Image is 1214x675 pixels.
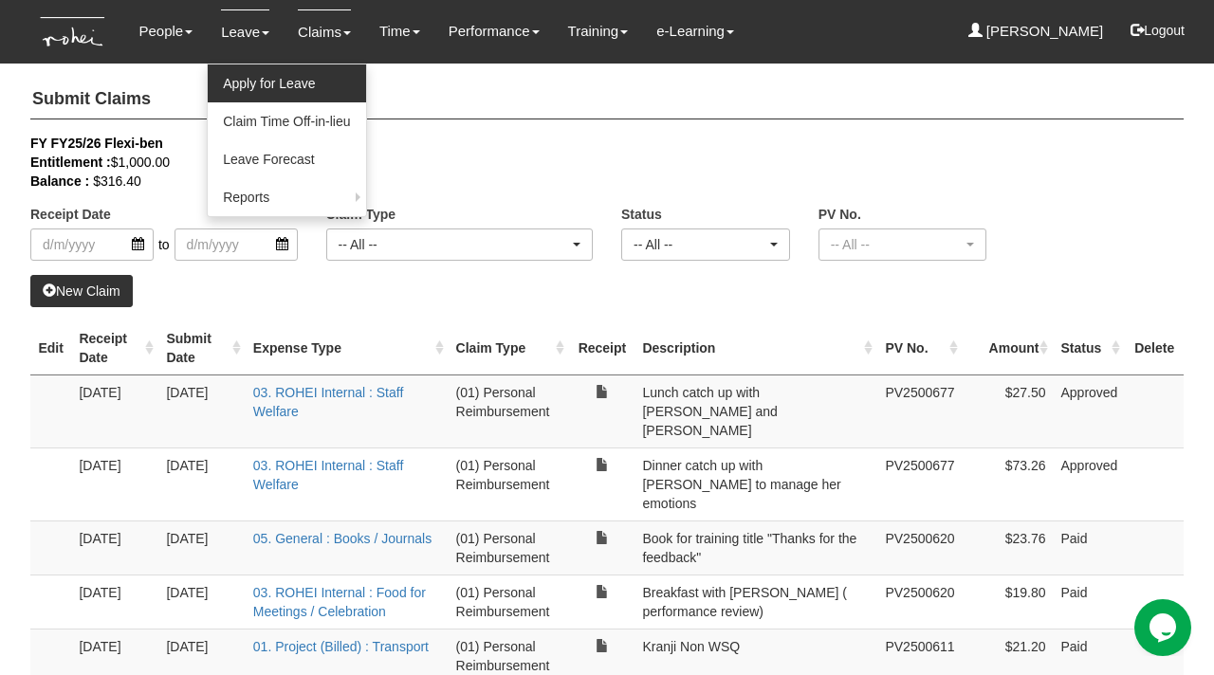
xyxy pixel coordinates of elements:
td: (01) Personal Reimbursement [449,374,570,447]
td: Dinner catch up with [PERSON_NAME] to manage her emotions [635,447,877,520]
iframe: chat widget [1134,599,1195,656]
td: $19.80 [963,575,1054,629]
td: PV2500677 [877,447,962,520]
td: $73.26 [963,447,1054,520]
b: FY FY25/26 Flexi-ben [30,136,163,151]
div: -- All -- [634,235,766,254]
a: Leave [221,9,269,54]
a: e-Learning [656,9,734,53]
a: Reports [208,178,365,216]
td: (01) Personal Reimbursement [449,447,570,520]
a: Apply for Leave [208,64,365,102]
a: 03. ROHEI Internal : Food for Meetings / Celebration [253,585,426,619]
td: Paid [1053,520,1125,575]
th: Amount : activate to sort column ascending [963,321,1054,375]
td: [DATE] [71,374,158,447]
th: Receipt Date : activate to sort column ascending [71,321,158,375]
b: Balance : [30,173,89,189]
span: to [154,228,175,261]
div: $1,000.00 [30,153,1155,172]
b: Entitlement : [30,155,111,170]
a: [PERSON_NAME] [968,9,1104,53]
th: Receipt [569,321,635,375]
a: Claim Time Off-in-lieu [208,102,365,140]
a: 03. ROHEI Internal : Staff Welfare [253,385,403,419]
button: -- All -- [819,228,987,261]
a: New Claim [30,275,133,307]
th: Edit [30,321,71,375]
td: $27.50 [963,374,1054,447]
a: Time [379,9,420,53]
td: [DATE] [158,447,245,520]
td: Approved [1053,447,1125,520]
a: Claims [298,9,351,54]
h4: Submit Claims [30,81,1184,119]
a: Training [568,9,629,53]
td: Lunch catch up with [PERSON_NAME] and [PERSON_NAME] [635,374,877,447]
td: [DATE] [158,374,245,447]
td: Book for training title "Thanks for the feedback" [635,520,877,575]
th: Status : activate to sort column ascending [1053,321,1125,375]
td: Breakfast with [PERSON_NAME] ( performance review) [635,575,877,629]
td: PV2500620 [877,520,962,575]
td: [DATE] [158,575,245,629]
a: People [138,9,193,53]
td: $23.76 [963,520,1054,575]
td: PV2500677 [877,374,962,447]
td: (01) Personal Reimbursement [449,520,570,575]
input: d/m/yyyy [30,228,154,261]
td: Paid [1053,575,1125,629]
th: Description : activate to sort column ascending [635,321,877,375]
label: Status [621,205,662,224]
th: Delete [1125,321,1184,375]
a: Performance [449,9,540,53]
a: 05. General : Books / Journals [253,531,432,546]
button: -- All -- [621,228,790,261]
a: 01. Project (Billed) : Transport [253,639,429,654]
button: Logout [1117,8,1198,53]
th: Submit Date : activate to sort column ascending [158,321,245,375]
th: Claim Type : activate to sort column ascending [449,321,570,375]
div: -- All -- [339,235,570,254]
label: Receipt Date [30,205,111,224]
a: 03. ROHEI Internal : Staff Welfare [253,458,403,492]
button: -- All -- [326,228,594,261]
span: $316.40 [93,173,141,189]
td: [DATE] [71,575,158,629]
th: Expense Type : activate to sort column ascending [246,321,449,375]
td: [DATE] [71,520,158,575]
div: -- All -- [831,235,964,254]
a: Leave Forecast [208,140,365,178]
td: PV2500620 [877,575,962,629]
input: d/m/yyyy [175,228,298,261]
label: PV No. [819,205,861,224]
td: (01) Personal Reimbursement [449,575,570,629]
th: PV No. : activate to sort column ascending [877,321,962,375]
td: [DATE] [158,520,245,575]
td: Approved [1053,374,1125,447]
td: [DATE] [71,447,158,520]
